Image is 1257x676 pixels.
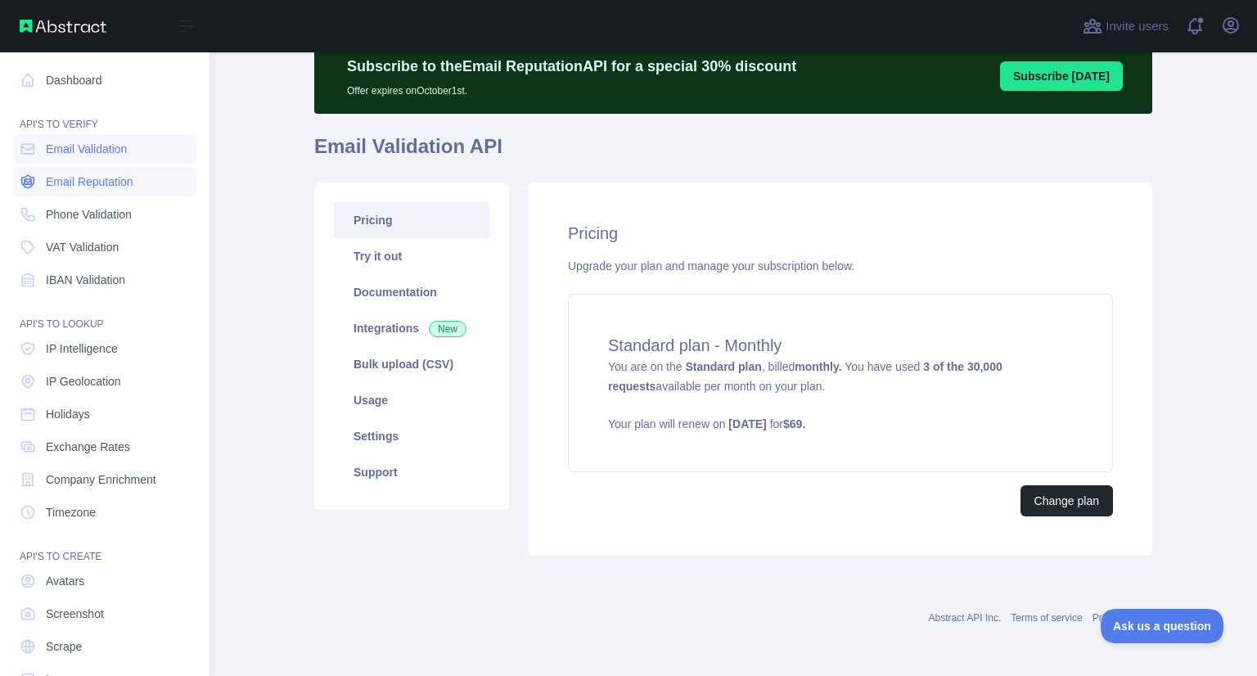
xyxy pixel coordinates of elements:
a: Settings [334,418,489,454]
p: Your plan will renew on for [608,416,1073,432]
span: New [429,321,466,337]
h2: Pricing [568,222,1113,245]
a: Pricing [334,202,489,238]
a: Bulk upload (CSV) [334,346,489,382]
iframe: Toggle Customer Support [1101,609,1224,643]
h1: Email Validation API [314,133,1152,173]
strong: Standard plan [685,360,761,373]
span: Exchange Rates [46,439,130,455]
div: API'S TO LOOKUP [13,298,196,331]
span: Screenshot [46,606,104,622]
span: Timezone [46,504,96,521]
a: Try it out [334,238,489,274]
span: Invite users [1106,17,1169,36]
a: Exchange Rates [13,432,196,462]
a: Scrape [13,632,196,661]
strong: 3 of the 30,000 requests [608,360,1002,393]
strong: monthly. [795,360,841,373]
p: Subscribe to the Email Reputation API for a special 30 % discount [347,55,796,78]
span: Email Reputation [46,174,133,190]
a: Integrations New [334,310,489,346]
a: Company Enrichment [13,465,196,494]
a: Dashboard [13,65,196,95]
div: API'S TO VERIFY [13,98,196,131]
span: VAT Validation [46,239,119,255]
a: IP Geolocation [13,367,196,396]
button: Invite users [1079,13,1172,39]
a: Usage [334,382,489,418]
a: Email Reputation [13,167,196,196]
span: Scrape [46,638,82,655]
button: Change plan [1020,485,1113,516]
a: Phone Validation [13,200,196,229]
a: Terms of service [1011,612,1082,624]
div: Upgrade your plan and manage your subscription below. [568,258,1113,274]
span: Email Validation [46,141,127,157]
strong: [DATE] [728,417,766,430]
p: Offer expires on October 1st. [347,78,796,97]
a: Abstract API Inc. [929,612,1002,624]
a: Holidays [13,399,196,429]
img: Abstract API [20,20,106,33]
span: Phone Validation [46,206,132,223]
a: Support [334,454,489,490]
span: Company Enrichment [46,471,156,488]
span: IP Geolocation [46,373,121,390]
h4: Standard plan - Monthly [608,334,1073,357]
span: Avatars [46,573,84,589]
a: Documentation [334,274,489,310]
a: Timezone [13,498,196,527]
span: IBAN Validation [46,272,125,288]
span: You are on the , billed You have used available per month on your plan. [608,360,1073,432]
a: Screenshot [13,599,196,629]
span: Holidays [46,406,90,422]
strong: $ 69 . [783,417,805,430]
div: API'S TO CREATE [13,530,196,563]
a: IBAN Validation [13,265,196,295]
a: Privacy policy [1093,612,1152,624]
a: VAT Validation [13,232,196,262]
a: Avatars [13,566,196,596]
span: IP Intelligence [46,340,118,357]
a: IP Intelligence [13,334,196,363]
a: Email Validation [13,134,196,164]
button: Subscribe [DATE] [1000,61,1123,91]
